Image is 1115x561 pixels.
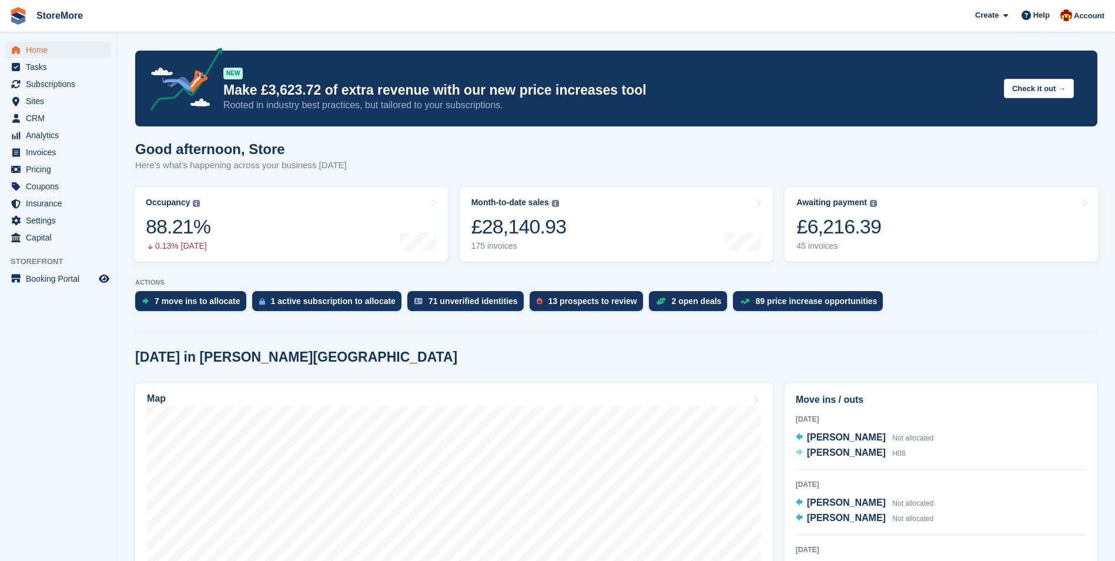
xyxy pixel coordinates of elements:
h2: Move ins / outs [796,393,1086,407]
img: prospect-51fa495bee0391a8d652442698ab0144808aea92771e9ea1ae160a38d050c398.svg [537,298,543,305]
a: menu [6,161,111,178]
span: Coupons [26,178,96,195]
span: Invoices [26,144,96,161]
a: Awaiting payment £6,216.39 45 invoices [785,187,1099,262]
img: Store More Team [1060,9,1072,21]
div: 89 price increase opportunities [755,296,877,306]
a: menu [6,59,111,75]
p: Here's what's happening across your business [DATE] [135,159,347,172]
a: [PERSON_NAME] H08 [796,446,906,461]
img: deal-1b604bf984904fb50ccaf53a9ad4b4a5d6e5aea283cecdc64d6e3604feb123c2.svg [656,297,666,305]
h2: Map [147,393,166,404]
img: icon-info-grey-7440780725fd019a000dd9b08b2336e03edf1995a4989e88bcd33f0948082b44.svg [552,200,559,207]
a: [PERSON_NAME] Not allocated [796,511,934,526]
a: Preview store [97,272,111,286]
div: 1 active subscription to allocate [271,296,396,306]
div: £6,216.39 [796,215,881,239]
a: [PERSON_NAME] Not allocated [796,496,934,511]
a: 2 open deals [649,291,734,317]
div: 13 prospects to review [548,296,637,306]
div: £28,140.93 [471,215,567,239]
img: move_ins_to_allocate_icon-fdf77a2bb77ea45bf5b3d319d69a93e2d87916cf1d5bf7949dd705db3b84f3ca.svg [142,298,149,305]
span: H08 [892,449,905,458]
span: Sites [26,93,96,109]
a: menu [6,144,111,161]
a: menu [6,195,111,212]
a: menu [6,212,111,229]
span: [PERSON_NAME] [807,448,886,458]
div: Awaiting payment [796,198,867,208]
a: 89 price increase opportunities [733,291,889,317]
a: 1 active subscription to allocate [252,291,407,317]
a: 71 unverified identities [407,291,530,317]
span: [PERSON_NAME] [807,497,886,507]
span: Help [1033,9,1050,21]
span: Not allocated [892,434,933,442]
span: Not allocated [892,499,933,507]
a: menu [6,229,111,246]
div: 45 invoices [796,241,881,251]
p: ACTIONS [135,279,1097,286]
img: price-adjustments-announcement-icon-8257ccfd72463d97f412b2fc003d46551f7dbcb40ab6d574587a9cd5c0d94... [140,48,223,115]
img: icon-info-grey-7440780725fd019a000dd9b08b2336e03edf1995a4989e88bcd33f0948082b44.svg [193,200,200,207]
span: Capital [26,229,96,246]
span: Insurance [26,195,96,212]
span: CRM [26,110,96,126]
span: Storefront [11,256,117,268]
a: menu [6,110,111,126]
span: Pricing [26,161,96,178]
a: menu [6,76,111,92]
span: [PERSON_NAME] [807,432,886,442]
div: [DATE] [796,479,1086,490]
a: [PERSON_NAME] Not allocated [796,430,934,446]
a: menu [6,42,111,58]
span: Account [1074,10,1104,22]
span: [PERSON_NAME] [807,513,886,523]
a: Occupancy 88.21% 0.13% [DATE] [134,187,448,262]
div: 7 move ins to allocate [155,296,240,306]
a: menu [6,271,111,287]
span: Create [975,9,999,21]
div: Occupancy [146,198,190,208]
img: stora-icon-8386f47178a22dfd0bd8f6a31ec36ba5ce8667c1dd55bd0f319d3a0aa187defe.svg [9,7,27,25]
button: Check it out → [1004,79,1074,98]
img: price_increase_opportunities-93ffe204e8149a01c8c9dc8f82e8f89637d9d84a8eef4429ea346261dce0b2c0.svg [740,299,749,304]
span: Subscriptions [26,76,96,92]
div: NEW [223,68,243,79]
div: [DATE] [796,414,1086,425]
h1: Good afternoon, Store [135,141,347,157]
a: menu [6,127,111,143]
span: Settings [26,212,96,229]
img: icon-info-grey-7440780725fd019a000dd9b08b2336e03edf1995a4989e88bcd33f0948082b44.svg [870,200,877,207]
span: Analytics [26,127,96,143]
div: 0.13% [DATE] [146,241,210,251]
a: 7 move ins to allocate [135,291,252,317]
h2: [DATE] in [PERSON_NAME][GEOGRAPHIC_DATA] [135,349,457,365]
span: Home [26,42,96,58]
p: Make £3,623.72 of extra revenue with our new price increases tool [223,82,995,99]
a: menu [6,93,111,109]
a: StoreMore [32,6,88,25]
a: 13 prospects to review [530,291,649,317]
img: verify_identity-adf6edd0f0f0b5bbfe63781bf79b02c33cf7c696d77639b501bdc392416b5a36.svg [414,298,423,305]
div: 175 invoices [471,241,567,251]
div: 88.21% [146,215,210,239]
img: active_subscription_to_allocate_icon-d502201f5373d7db506a760aba3b589e785aa758c864c3986d89f69b8ff3... [259,298,265,305]
div: [DATE] [796,545,1086,555]
div: Month-to-date sales [471,198,549,208]
div: 71 unverified identities [428,296,518,306]
a: menu [6,178,111,195]
span: Not allocated [892,515,933,523]
a: Month-to-date sales £28,140.93 175 invoices [460,187,774,262]
span: Booking Portal [26,271,96,287]
div: 2 open deals [672,296,722,306]
p: Rooted in industry best practices, but tailored to your subscriptions. [223,99,995,112]
span: Tasks [26,59,96,75]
